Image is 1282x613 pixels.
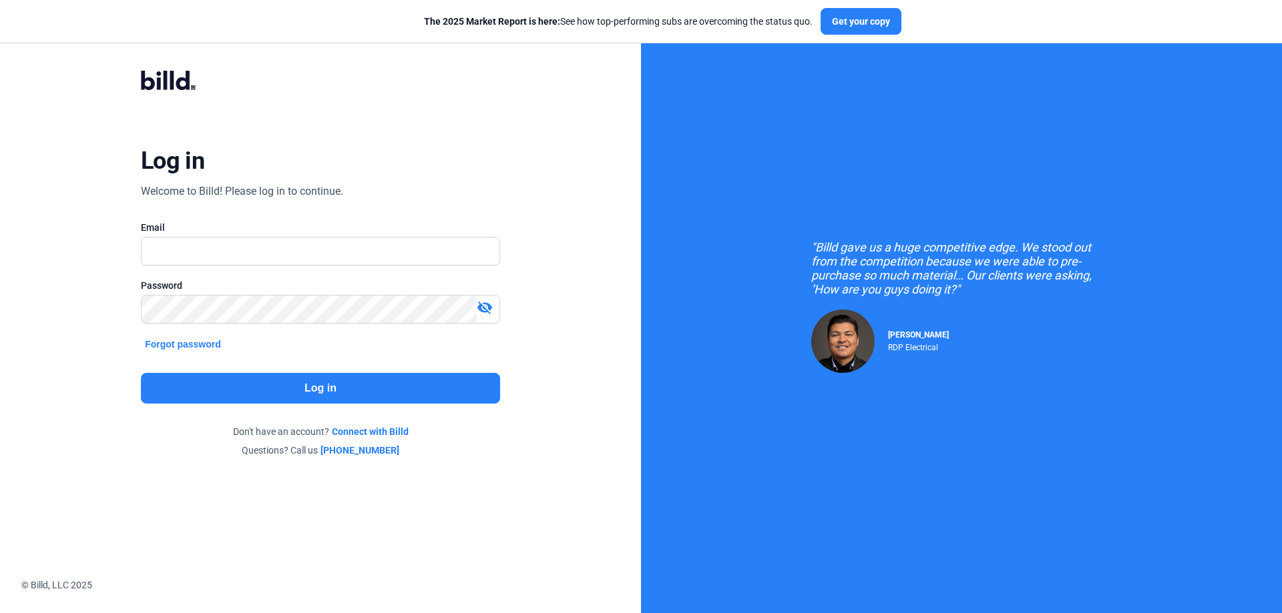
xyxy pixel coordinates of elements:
a: [PHONE_NUMBER] [320,444,399,457]
div: Email [141,221,500,234]
a: Connect with Billd [332,425,409,438]
div: Questions? Call us [141,444,500,457]
div: See how top-performing subs are overcoming the status quo. [424,15,813,28]
div: Don't have an account? [141,425,500,438]
div: RDP Electrical [888,340,949,352]
mat-icon: visibility_off [477,299,493,316]
img: Raul Pacheco [811,310,875,373]
button: Forgot password [141,337,225,352]
button: Get your copy [821,8,901,35]
button: Log in [141,373,500,404]
div: Password [141,279,500,292]
div: Welcome to Billd! Please log in to continue. [141,183,343,199]
div: Log in [141,146,204,175]
div: "Billd gave us a huge competitive edge. We stood out from the competition because we were able to... [811,240,1112,296]
span: [PERSON_NAME] [888,330,949,340]
span: The 2025 Market Report is here: [424,16,560,27]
